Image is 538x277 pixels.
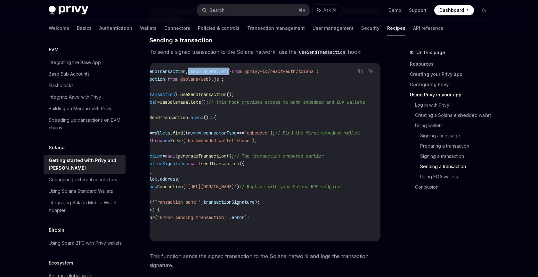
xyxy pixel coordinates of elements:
span: new [150,184,157,190]
span: useSolanaWallets [160,99,201,105]
span: 'Error sending transaction:' [157,215,229,220]
span: = [178,92,180,97]
span: (); [226,92,234,97]
span: === [237,130,244,136]
span: Ask AI [323,7,336,13]
span: ({ [239,161,244,167]
div: Using Spark BTC with Privy wallets [49,239,122,247]
span: ) { [152,207,160,213]
img: dark logo [49,6,88,15]
a: Integrating Solana Mobile Wallet Adapter [44,197,126,216]
a: Integrate Aave with Privy [44,91,126,103]
span: '@privy-io/react-auth/solana' [242,69,316,74]
a: Recipes [387,20,405,36]
span: , [185,69,188,74]
span: ) [191,130,193,136]
span: ; [221,76,224,82]
div: Building on Morpho with Privy [49,105,111,112]
a: Getting started with Privy and [PERSON_NAME] [44,155,126,174]
span: , [229,215,232,220]
span: = [150,130,152,136]
button: Copy the contents from the code block [356,67,365,75]
span: '[URL][DOMAIN_NAME]' [185,184,237,190]
a: User management [313,20,354,36]
div: Flashblocks [49,82,74,89]
span: , [150,168,152,174]
span: ); [244,215,249,220]
a: Log in with Privy [415,100,494,110]
a: Basics [77,20,92,36]
span: } [155,99,157,105]
div: Search... [209,6,227,14]
span: wallets [152,130,170,136]
a: Base Sub Accounts [44,68,126,80]
code: useSendTransaction [297,49,348,56]
span: w [188,130,191,136]
span: async [191,115,203,120]
span: from [167,76,178,82]
span: from [232,69,242,74]
span: = [188,115,191,120]
span: error [232,215,244,220]
span: . [170,130,173,136]
span: transactionSignature [203,199,255,205]
span: ( [155,215,157,220]
button: Ask AI [313,4,341,16]
a: Flashblocks [44,80,126,91]
span: 'No embedded wallet found' [185,138,252,143]
a: Policies & controls [198,20,240,36]
span: ) [237,184,239,190]
span: useSendTransaction [139,69,185,74]
h5: Solana [49,144,65,151]
span: sendTransaction [201,161,239,167]
span: Dashboard [439,7,464,13]
h5: Ecosystem [49,259,73,267]
span: = [185,161,188,167]
span: ); [252,138,257,143]
span: useSolanaWallets [188,69,229,74]
div: Integrating the Base App [49,59,101,66]
span: 'Transaction sent:' [152,199,201,205]
span: w [198,130,201,136]
span: . [157,176,160,182]
span: To send a signed transaction to the Solana network, use the hook: [150,47,380,56]
span: useSendTransaction [180,92,226,97]
a: Wallets [140,20,157,36]
span: On this page [416,49,445,56]
span: await [165,153,178,159]
a: Conclusion [415,182,494,192]
span: throw [150,138,162,143]
a: Configuring external connectors [44,174,126,185]
span: } [165,76,167,82]
a: Creating your Privy app [410,69,494,79]
span: // Find the first embedded wallet [275,130,360,136]
a: Signing a message [420,131,494,141]
div: Speeding up transactions on EVM chains [49,116,122,132]
span: Connection [139,76,165,82]
div: Using Solana Standard Wallets [49,187,113,195]
div: Integrate Aave with Privy [49,93,101,101]
a: Configuring Privy [410,79,494,90]
span: ⌘ K [299,8,306,13]
span: , [201,199,203,205]
span: => [193,130,198,136]
a: Sending a transaction [420,161,494,172]
a: Preparing a transaction [420,141,494,151]
span: } [229,69,232,74]
button: Ask AI [367,67,375,75]
a: Using EOA wallets [420,172,494,182]
h5: EVM [49,46,59,53]
a: Building on Morpho with Privy [44,103,126,114]
span: 'embedded' [244,130,270,136]
span: generateTransaction [178,153,226,159]
span: { [214,115,216,120]
span: Error [170,138,183,143]
span: This function sends the signed transaction to the Solana network and logs the transaction signature. [150,252,380,270]
a: Support [409,7,427,13]
a: Security [361,20,379,36]
span: // This hook provides access to both embedded and EOA wallets [208,99,365,105]
a: Transaction management [247,20,305,36]
div: Getting started with Privy and [PERSON_NAME] [49,157,122,172]
span: , [178,176,180,182]
span: ( [183,184,185,190]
